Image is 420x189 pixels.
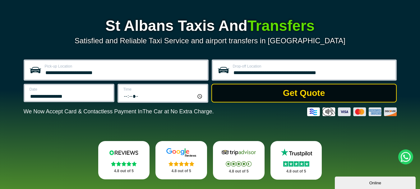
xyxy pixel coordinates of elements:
img: Credit And Debit Cards [307,107,397,116]
label: Date [30,87,109,91]
a: Tripadvisor Stars 4.8 out of 5 [213,141,265,180]
p: 4.8 out of 5 [105,167,143,175]
span: Transfers [247,17,315,34]
p: 4.8 out of 5 [162,167,200,175]
img: Stars [283,161,309,167]
p: 4.8 out of 5 [220,168,258,175]
p: We Now Accept Card & Contactless Payment In [24,108,214,115]
img: Stars [226,161,252,167]
a: Reviews.io Stars 4.8 out of 5 [98,141,150,179]
button: Get Quote [211,84,397,102]
img: Google [163,148,200,157]
img: Tripadvisor [220,148,257,157]
img: Trustpilot [278,148,315,157]
img: Stars [111,161,137,166]
iframe: chat widget [335,175,417,189]
a: Trustpilot Stars 4.8 out of 5 [270,141,322,180]
label: Drop-off Location [233,64,392,68]
img: Reviews.io [105,148,142,157]
p: 4.8 out of 5 [277,168,315,175]
img: Stars [168,161,194,166]
label: Time [123,87,203,91]
h1: St Albans Taxis And [24,18,397,33]
label: Pick-up Location [45,64,204,68]
span: The Car at No Extra Charge. [142,108,214,115]
p: Satisfied and Reliable Taxi Service and airport transfers in [GEOGRAPHIC_DATA] [24,36,397,45]
a: Google Stars 4.8 out of 5 [155,141,207,179]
